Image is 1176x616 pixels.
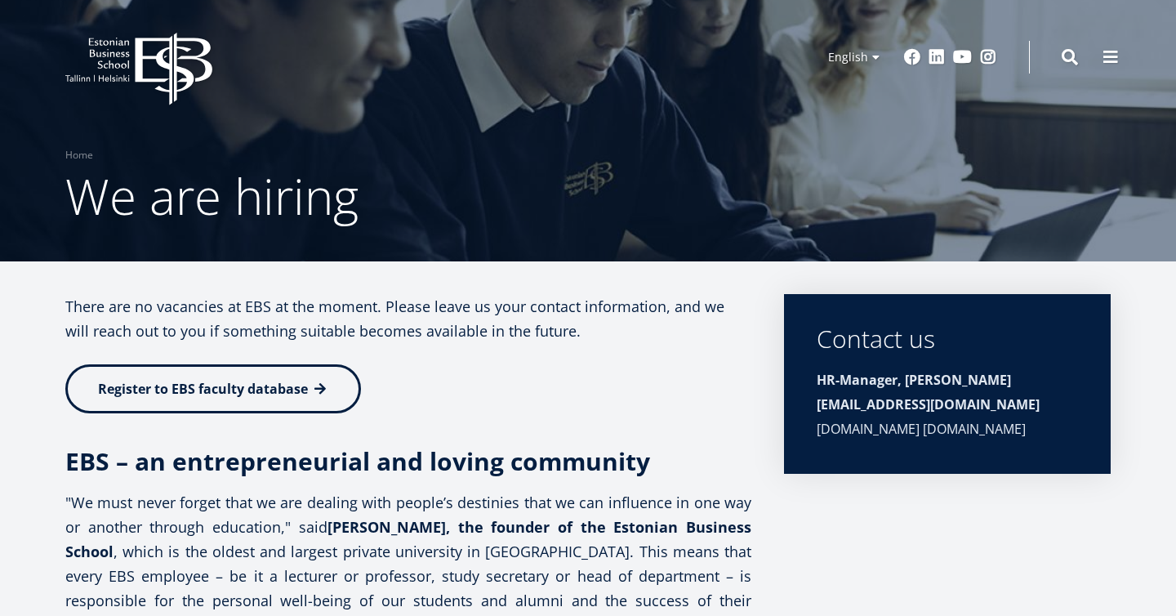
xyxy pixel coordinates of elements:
a: Linkedin [929,49,945,65]
strong: HR-Manager, [PERSON_NAME][EMAIL_ADDRESS][DOMAIN_NAME] [817,371,1040,413]
a: Register to EBS faculty database [65,364,361,413]
div: [DOMAIN_NAME] [DOMAIN_NAME] [817,368,1078,441]
strong: [PERSON_NAME], the founder of the Estonian Business School [65,517,751,561]
div: Contact us [817,327,1078,351]
span: Register to EBS faculty database [98,380,308,398]
span: We are hiring [65,163,359,230]
p: There are no vacancies at EBS at the moment. Please leave us your contact information, and we wil... [65,294,751,343]
a: Facebook [904,49,920,65]
a: Youtube [953,49,972,65]
strong: EBS – an entrepreneurial and loving community [65,444,650,478]
a: Home [65,147,93,163]
a: Instagram [980,49,996,65]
